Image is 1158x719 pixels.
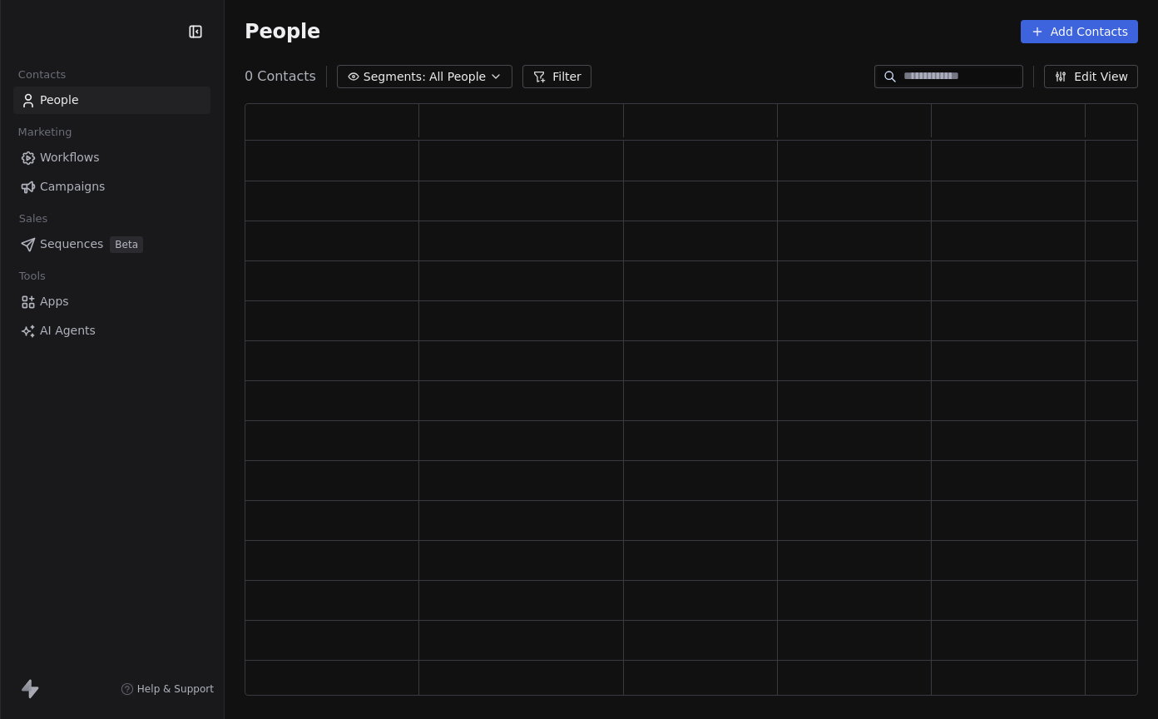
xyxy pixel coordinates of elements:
span: Workflows [40,149,100,166]
a: Help & Support [121,682,214,696]
span: People [245,19,320,44]
span: Beta [110,236,143,253]
span: All People [429,68,486,86]
button: Filter [522,65,591,88]
span: Sales [12,206,55,231]
a: Campaigns [13,173,210,201]
span: Sequences [40,236,103,253]
span: Contacts [11,62,73,87]
button: Add Contacts [1021,20,1138,43]
a: AI Agents [13,317,210,345]
a: Workflows [13,144,210,171]
span: AI Agents [40,322,96,340]
span: Marketing [11,120,79,145]
a: Apps [13,288,210,315]
span: 0 Contacts [245,67,316,87]
span: Segments: [364,68,426,86]
span: Campaigns [40,178,105,196]
span: People [40,92,79,109]
button: Edit View [1044,65,1138,88]
a: People [13,87,210,114]
span: Apps [40,293,69,310]
span: Help & Support [137,682,214,696]
a: SequencesBeta [13,231,210,258]
span: Tools [12,264,52,289]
